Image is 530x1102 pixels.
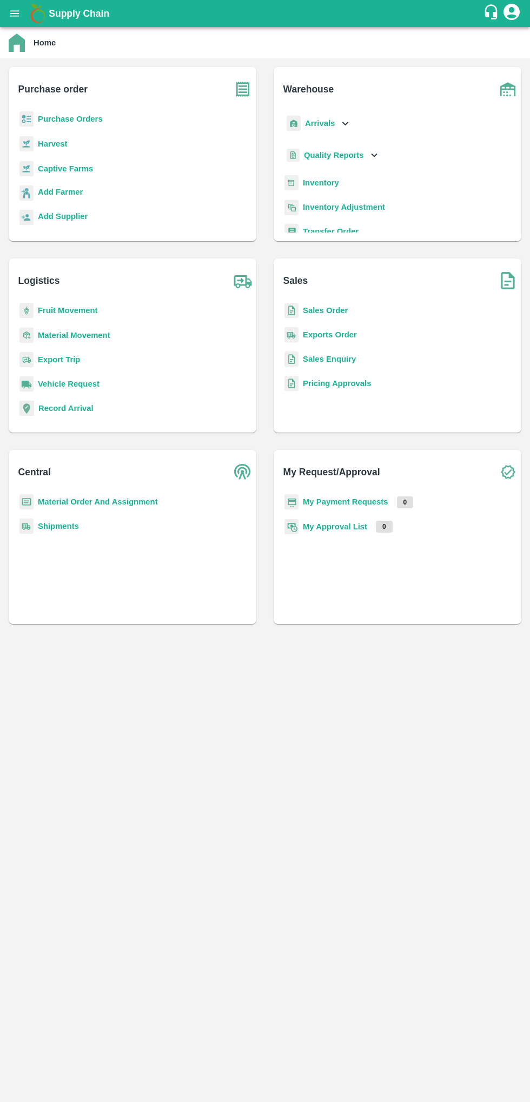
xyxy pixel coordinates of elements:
a: Vehicle Request [38,380,100,388]
b: Central [18,464,51,480]
b: Purchase order [18,82,88,97]
b: Logistics [18,273,60,288]
img: material [19,327,34,343]
a: Sales Order [303,306,348,315]
b: My Request/Approval [283,464,380,480]
img: approval [284,519,299,535]
b: Sales [283,273,308,288]
p: 0 [397,496,414,508]
img: sales [284,351,299,367]
img: shipments [19,519,34,534]
img: central [229,459,256,486]
b: Quality Reports [304,151,364,160]
a: Exports Order [303,330,357,339]
img: harvest [19,161,34,177]
img: home [9,34,25,52]
div: account of current user [502,2,521,25]
img: soSales [494,267,521,294]
a: Shipments [38,522,79,530]
img: qualityReport [287,149,300,162]
img: shipments [284,327,299,343]
a: Inventory Adjustment [303,203,385,211]
img: whInventory [284,175,299,191]
img: supplier [19,210,34,225]
img: inventory [284,200,299,215]
img: delivery [19,352,34,368]
b: Warehouse [283,82,334,97]
div: Quality Reports [284,144,380,167]
img: fruit [19,303,34,318]
img: logo [27,3,49,24]
a: Sales Enquiry [303,355,356,363]
b: Arrivals [305,119,335,128]
img: centralMaterial [19,494,34,510]
img: whTransfer [284,224,299,240]
img: warehouse [494,76,521,103]
a: Material Order And Assignment [38,497,158,506]
img: vehicle [19,376,34,392]
p: 0 [376,521,393,533]
a: My Approval List [303,522,367,531]
b: Home [34,38,56,47]
button: open drawer [2,1,27,26]
a: Transfer Order [303,227,359,236]
img: payment [284,494,299,510]
div: customer-support [483,4,502,23]
a: Fruit Movement [38,306,98,315]
a: My Payment Requests [303,497,388,506]
a: Supply Chain [49,6,483,21]
a: Add Supplier [38,210,88,225]
a: Export Trip [38,355,80,364]
b: Supply Chain [49,8,109,19]
a: Pricing Approvals [303,379,371,388]
a: Captive Farms [38,164,93,173]
a: Add Farmer [38,186,83,201]
img: sales [284,303,299,318]
a: Material Movement [38,331,110,340]
img: purchase [229,76,256,103]
img: sales [284,376,299,391]
img: recordArrival [19,401,34,416]
img: whArrival [287,116,301,131]
div: Arrivals [284,111,352,136]
a: Harvest [38,140,67,148]
img: farmer [19,185,34,201]
b: Add Supplier [38,212,88,221]
a: Inventory [303,178,339,187]
a: Purchase Orders [38,115,103,123]
img: harvest [19,136,34,152]
img: reciept [19,111,34,127]
img: check [494,459,521,486]
a: Record Arrival [38,404,94,413]
img: truck [229,267,256,294]
b: Add Farmer [38,188,83,196]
